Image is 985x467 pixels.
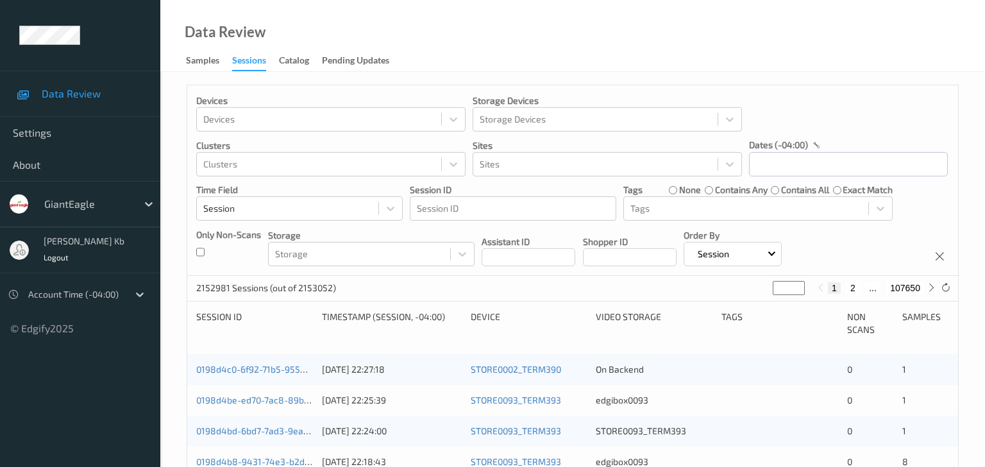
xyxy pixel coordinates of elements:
span: 0 [847,425,852,436]
div: Session ID [196,310,313,336]
p: Tags [623,183,643,196]
span: 8 [902,456,908,467]
a: 0198d4bd-6bd7-7ad3-9ea8-17ce86ddb6d8 [196,425,373,436]
label: contains any [715,183,768,196]
span: 1 [902,425,906,436]
a: Samples [186,52,232,70]
a: STORE0002_TERM390 [471,364,561,375]
div: STORE0093_TERM393 [596,425,712,437]
a: 0198d4be-ed70-7ac8-89bf-c3a189f869d1 [196,395,369,405]
label: contains all [781,183,829,196]
p: Storage [268,229,475,242]
div: edgibox0093 [596,394,712,407]
button: 2 [846,282,859,294]
div: Sessions [232,54,266,71]
p: Time Field [196,183,403,196]
button: ... [865,282,880,294]
div: Device [471,310,587,336]
p: 2152981 Sessions (out of 2153052) [196,282,336,294]
div: Tags [721,310,838,336]
p: Shopper ID [583,235,677,248]
div: Pending Updates [322,54,389,70]
p: Session ID [410,183,616,196]
span: 0 [847,456,852,467]
p: dates (-04:00) [749,139,808,151]
p: Storage Devices [473,94,742,107]
div: On Backend [596,363,712,376]
div: Samples [186,54,219,70]
div: Catalog [279,54,309,70]
p: Assistant ID [482,235,575,248]
button: 107650 [886,282,924,294]
div: [DATE] 22:24:00 [322,425,462,437]
p: Devices [196,94,466,107]
div: Non Scans [847,310,894,336]
button: 1 [828,282,841,294]
div: [DATE] 22:27:18 [322,363,462,376]
div: Samples [902,310,949,336]
a: STORE0093_TERM393 [471,395,561,405]
a: Catalog [279,52,322,70]
p: Only Non-Scans [196,228,261,241]
a: 0198d4c0-6f92-71b5-955d-37206981ad53 [196,364,369,375]
p: Clusters [196,139,466,152]
div: Data Review [185,26,265,38]
div: [DATE] 22:25:39 [322,394,462,407]
label: none [679,183,701,196]
a: Pending Updates [322,52,402,70]
a: STORE0093_TERM393 [471,456,561,467]
a: Sessions [232,52,279,71]
p: Sites [473,139,742,152]
span: 0 [847,364,852,375]
p: Session [693,248,734,260]
a: STORE0093_TERM393 [471,425,561,436]
span: 1 [902,395,906,405]
label: exact match [843,183,893,196]
span: 0 [847,395,852,405]
span: 1 [902,364,906,375]
div: Timestamp (Session, -04:00) [322,310,462,336]
a: 0198d4b8-9431-74e3-b2d6-b313b563aa4d [196,456,375,467]
div: Video Storage [596,310,712,336]
p: Order By [684,229,782,242]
